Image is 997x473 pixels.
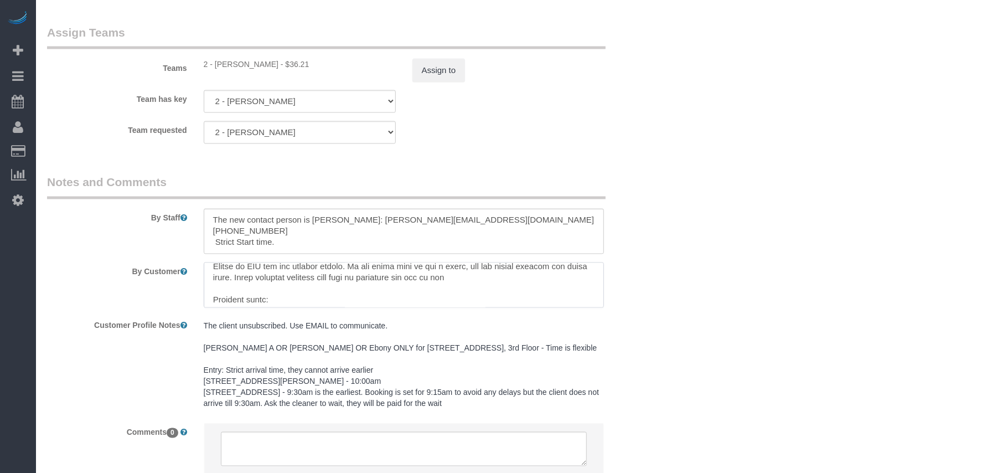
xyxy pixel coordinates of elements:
[39,90,195,105] label: Team has key
[412,59,466,82] button: Assign to
[47,174,606,199] legend: Notes and Comments
[7,11,29,27] img: Automaid Logo
[39,121,195,136] label: Team requested
[204,321,605,409] pre: The client unsubscribed. Use EMAIL to communicate. [PERSON_NAME] A OR [PERSON_NAME] OR Ebony ONLY...
[204,59,396,70] div: 2.13 hours x $17.00/hour
[47,24,606,49] legend: Assign Teams
[39,263,195,277] label: By Customer
[39,316,195,331] label: Customer Profile Notes
[39,209,195,224] label: By Staff
[167,428,178,438] span: 0
[39,59,195,74] label: Teams
[39,423,195,438] label: Comments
